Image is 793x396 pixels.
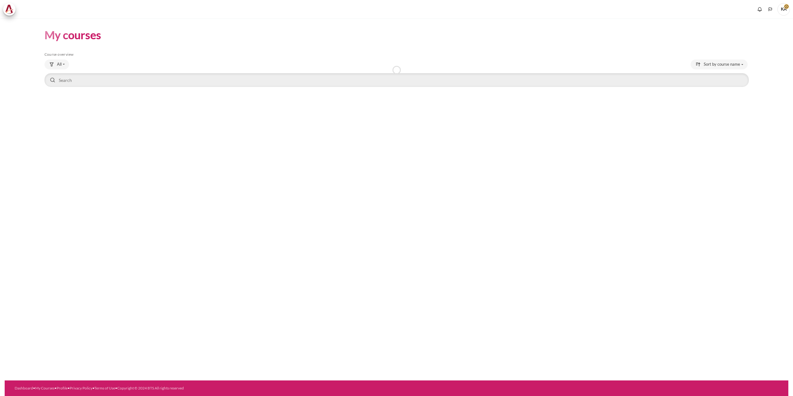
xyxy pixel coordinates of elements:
img: Architeck [5,5,14,14]
a: User menu [777,3,790,16]
a: Terms of Use [94,386,115,390]
a: Dashboard [15,386,33,390]
button: Grouping drop-down menu [44,59,69,69]
a: Copyright © 2024 BTS All rights reserved [117,386,184,390]
span: Sort by course name [704,61,740,68]
a: Privacy Policy [70,386,92,390]
input: Search [44,73,749,87]
button: Sorting drop-down menu [691,59,748,69]
div: Show notification window with no new notifications [755,5,764,14]
div: Course overview controls [44,59,749,88]
h1: My courses [44,28,101,42]
span: KA [777,3,790,16]
h5: Course overview [44,52,749,57]
section: Content [5,18,788,97]
a: Profile [57,386,68,390]
div: • • • • • [15,385,448,391]
a: Architeck Architeck [3,3,19,16]
button: Languages [766,5,775,14]
span: All [57,61,62,68]
a: My Courses [35,386,54,390]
